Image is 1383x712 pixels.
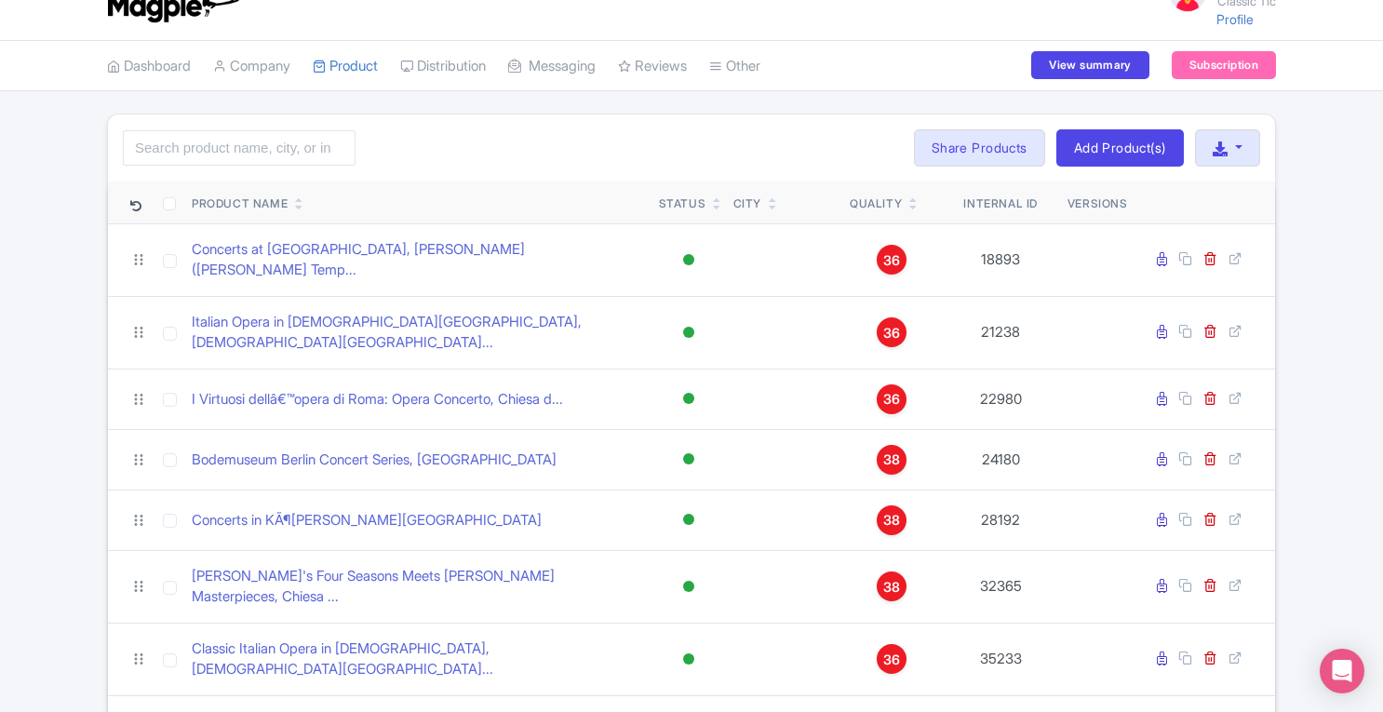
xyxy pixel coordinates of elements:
span: 38 [883,577,900,598]
td: 22980 [942,369,1060,429]
span: 38 [883,510,900,531]
a: Distribution [400,41,486,92]
div: Active [679,385,698,412]
div: Status [659,195,706,212]
span: 36 [883,650,900,670]
th: Internal ID [942,181,1060,224]
a: Reviews [618,41,687,92]
a: 38 [850,505,934,535]
a: 36 [850,644,934,674]
th: Versions [1060,181,1135,224]
a: 38 [850,445,934,475]
div: Quality [850,195,902,212]
div: Open Intercom Messenger [1320,649,1364,693]
div: Active [679,506,698,533]
div: Active [679,319,698,346]
div: City [733,195,761,212]
a: Bodemuseum Berlin Concert Series, [GEOGRAPHIC_DATA] [192,450,557,471]
a: 36 [850,317,934,347]
a: Italian Opera in [DEMOGRAPHIC_DATA][GEOGRAPHIC_DATA], [DEMOGRAPHIC_DATA][GEOGRAPHIC_DATA]... [192,312,644,354]
td: 21238 [942,296,1060,369]
a: 36 [850,245,934,275]
a: Add Product(s) [1056,129,1184,167]
a: 38 [850,571,934,601]
a: 36 [850,384,934,414]
a: Share Products [914,129,1045,167]
a: Dashboard [107,41,191,92]
td: 35233 [942,623,1060,695]
a: Concerts in KÃ¶[PERSON_NAME][GEOGRAPHIC_DATA] [192,510,542,531]
span: 36 [883,250,900,271]
span: 36 [883,323,900,343]
a: Profile [1216,11,1254,27]
td: 28192 [942,490,1060,550]
a: Messaging [508,41,596,92]
div: Active [679,573,698,600]
span: 38 [883,450,900,470]
div: Active [679,646,698,673]
td: 18893 [942,223,1060,296]
a: Subscription [1172,51,1276,79]
div: Active [679,446,698,473]
input: Search product name, city, or interal id [123,130,356,166]
span: 36 [883,389,900,410]
a: Product [313,41,378,92]
a: I Virtuosi dellâ€™opera di Roma: Opera Concerto, Chiesa d... [192,389,563,410]
a: Other [709,41,760,92]
td: 24180 [942,429,1060,490]
div: Product Name [192,195,288,212]
a: View summary [1031,51,1148,79]
a: [PERSON_NAME]'s Four Seasons Meets [PERSON_NAME] Masterpieces, Chiesa ... [192,566,644,608]
div: Active [679,247,698,274]
a: Concerts at [GEOGRAPHIC_DATA], [PERSON_NAME] ([PERSON_NAME] Temp... [192,239,644,281]
a: Company [213,41,290,92]
a: Classic Italian Opera in [DEMOGRAPHIC_DATA], [DEMOGRAPHIC_DATA][GEOGRAPHIC_DATA]... [192,638,644,680]
td: 32365 [942,550,1060,623]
